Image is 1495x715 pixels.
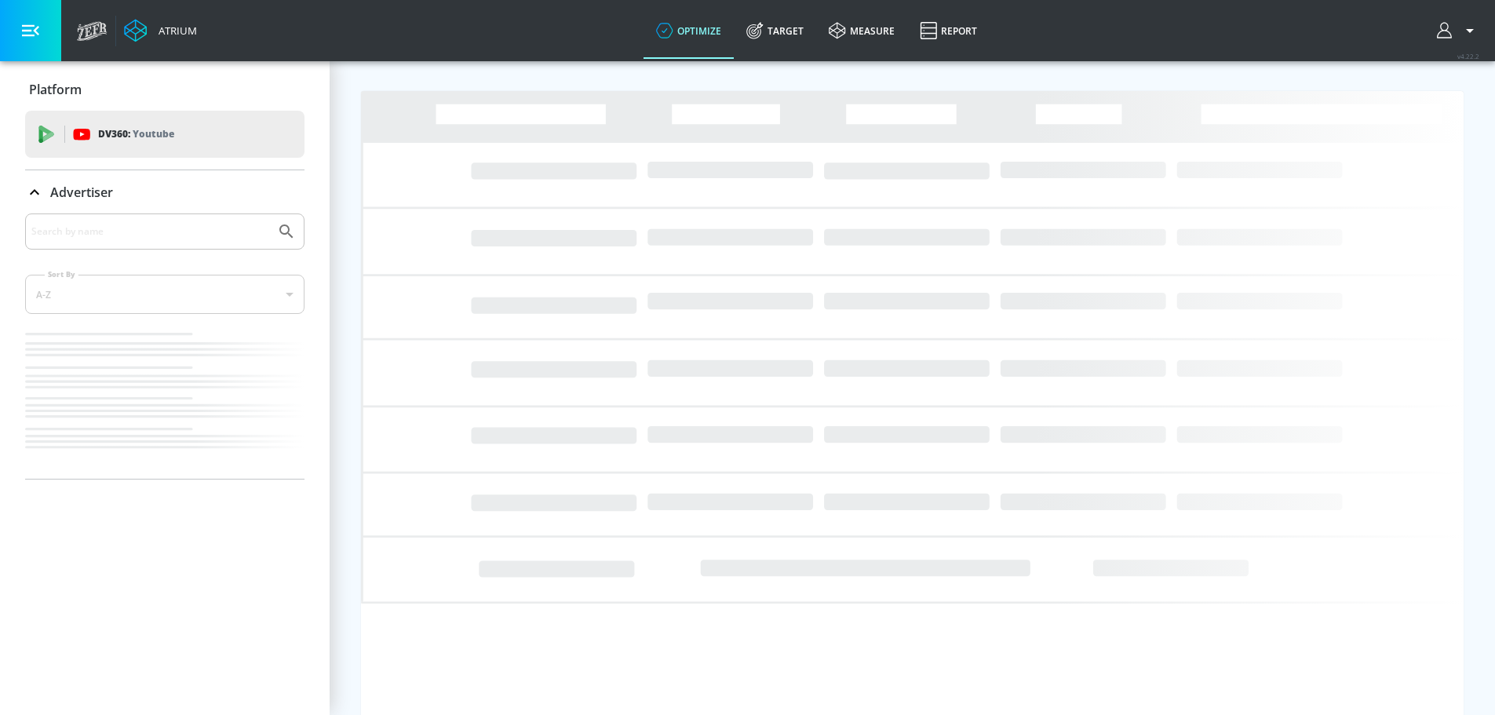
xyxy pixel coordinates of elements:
p: Youtube [133,126,174,142]
p: Platform [29,81,82,98]
div: A-Z [25,275,304,314]
p: Advertiser [50,184,113,201]
div: Atrium [152,24,197,38]
a: Atrium [124,19,197,42]
a: Target [734,2,816,59]
a: measure [816,2,907,59]
div: DV360: Youtube [25,111,304,158]
p: DV360: [98,126,174,143]
label: Sort By [45,269,78,279]
a: optimize [644,2,734,59]
div: Advertiser [25,213,304,479]
div: Platform [25,67,304,111]
input: Search by name [31,221,269,242]
span: v 4.22.2 [1457,52,1479,60]
nav: list of Advertiser [25,326,304,479]
a: Report [907,2,990,59]
div: Advertiser [25,170,304,214]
